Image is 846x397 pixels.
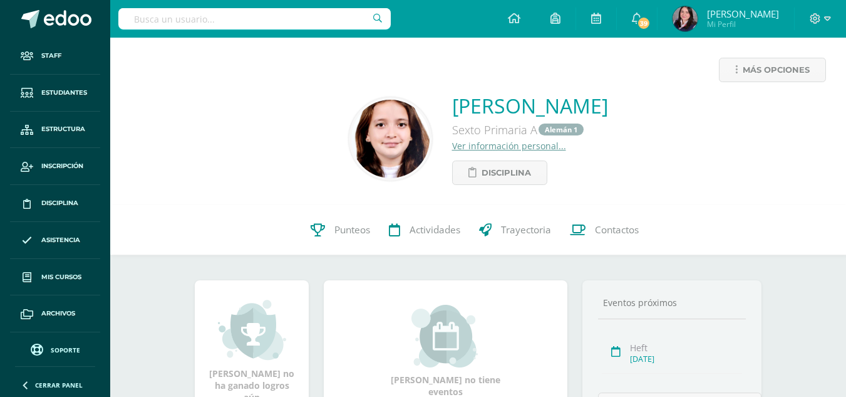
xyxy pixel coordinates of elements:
[637,16,651,30] span: 39
[41,124,85,134] span: Estructura
[334,224,370,237] span: Punteos
[35,381,83,389] span: Cerrar panel
[630,354,742,364] div: [DATE]
[410,224,460,237] span: Actividades
[598,297,746,309] div: Eventos próximos
[10,75,100,112] a: Estudiantes
[595,224,639,237] span: Contactos
[10,259,100,296] a: Mis cursos
[51,346,80,354] span: Soporte
[41,198,78,208] span: Disciplina
[452,119,608,140] div: Sexto Primaria A
[10,38,100,75] a: Staff
[411,305,480,368] img: event_small.png
[673,6,698,31] img: d5e06c0e5c60f8cb8d69cae07b21a756.png
[118,8,391,29] input: Busca un usuario...
[10,148,100,185] a: Inscripción
[10,185,100,222] a: Disciplina
[707,19,779,29] span: Mi Perfil
[539,124,584,135] a: Alemán 1
[41,88,87,98] span: Estudiantes
[10,112,100,149] a: Estructura
[630,342,742,354] div: Heft
[41,235,80,245] span: Asistencia
[707,8,779,20] span: [PERSON_NAME]
[379,205,470,255] a: Actividades
[452,140,566,152] a: Ver información personal...
[351,100,430,178] img: f1914ed5ef22934ff243ba4b13dd973a.png
[501,224,551,237] span: Trayectoria
[218,299,286,361] img: achievement_small.png
[10,222,100,259] a: Asistencia
[719,58,826,82] a: Más opciones
[15,341,95,357] a: Soporte
[743,58,810,82] span: Más opciones
[10,295,100,332] a: Archivos
[452,161,547,185] a: Disciplina
[470,205,560,255] a: Trayectoria
[452,92,608,119] a: [PERSON_NAME]
[41,309,75,319] span: Archivos
[41,161,83,171] span: Inscripción
[560,205,648,255] a: Contactos
[301,205,379,255] a: Punteos
[482,161,531,184] span: Disciplina
[41,272,81,282] span: Mis cursos
[41,51,61,61] span: Staff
